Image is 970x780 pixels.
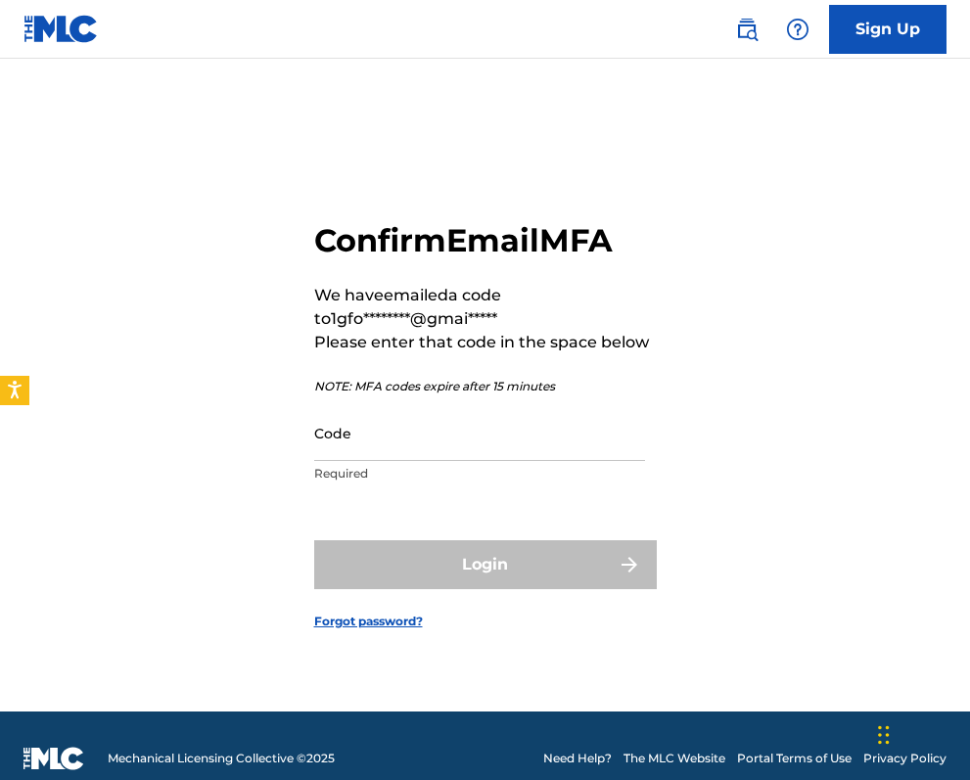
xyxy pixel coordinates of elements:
p: Please enter that code in the space below [314,331,657,354]
a: Need Help? [543,750,612,767]
div: Help [778,10,817,49]
p: Required [314,465,645,482]
p: NOTE: MFA codes expire after 15 minutes [314,378,657,395]
a: Public Search [727,10,766,49]
img: search [735,18,759,41]
iframe: Chat Widget [872,686,970,780]
a: Privacy Policy [863,750,947,767]
span: Mechanical Licensing Collective © 2025 [108,750,335,767]
img: logo [23,747,84,770]
div: Drag [878,706,890,764]
img: help [786,18,809,41]
h2: Confirm Email MFA [314,221,657,260]
img: MLC Logo [23,15,99,43]
a: Portal Terms of Use [737,750,852,767]
a: Forgot password? [314,613,423,630]
a: The MLC Website [624,750,725,767]
a: Sign Up [829,5,947,54]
